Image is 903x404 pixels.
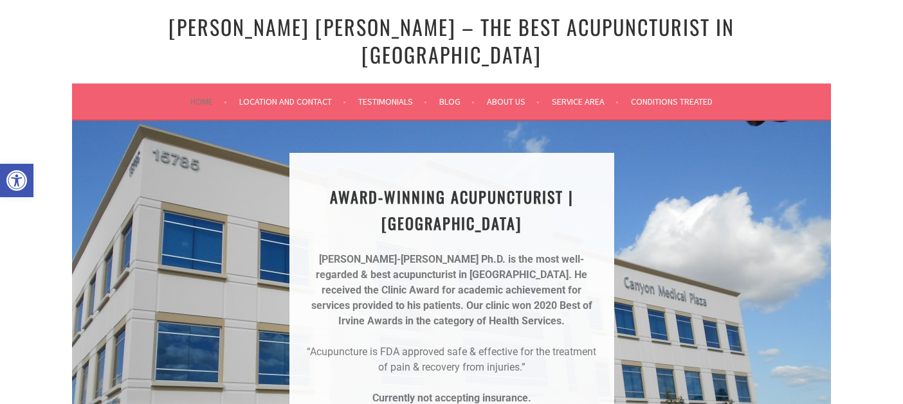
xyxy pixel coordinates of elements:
[358,94,427,109] a: Testimonials
[305,184,599,236] h1: AWARD-WINNING ACUPUNCTURIST | [GEOGRAPHIC_DATA]
[552,94,619,109] a: Service Area
[487,94,540,109] a: About Us
[169,12,734,69] a: [PERSON_NAME] [PERSON_NAME] – The Best Acupuncturist In [GEOGRAPHIC_DATA]
[316,253,584,281] strong: [PERSON_NAME]-[PERSON_NAME] Ph.D. is the most well-regarded & best acupuncturist in [GEOGRAPHIC_D...
[239,94,346,109] a: Location and Contact
[372,392,531,404] strong: Currently not accepting insurance.
[305,344,599,375] p: “Acupuncture is FDA approved safe & effective for the treatment of pain & recovery from injuries.”
[631,94,713,109] a: Conditions Treated
[439,94,475,109] a: Blog
[190,94,227,109] a: Home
